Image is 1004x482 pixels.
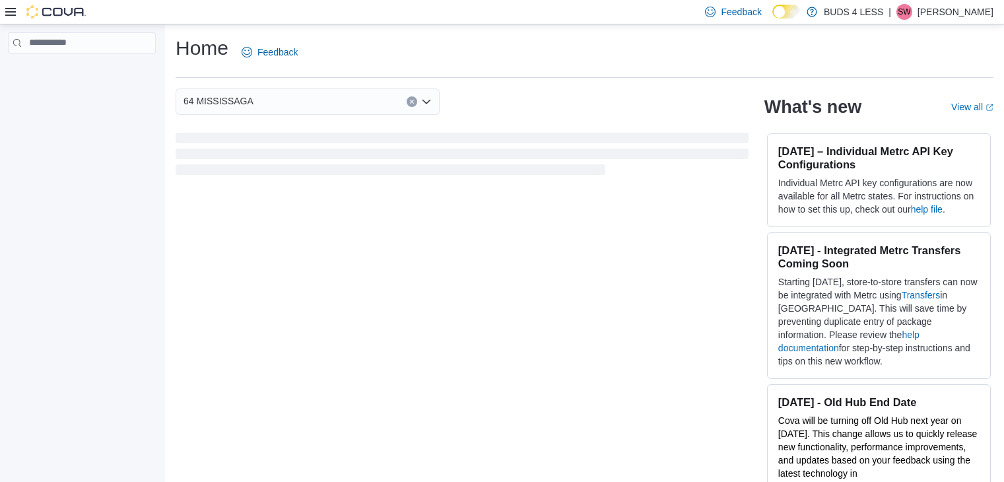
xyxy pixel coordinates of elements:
h2: What's new [764,96,861,118]
span: Feedback [721,5,761,18]
button: Clear input [407,96,417,107]
p: Individual Metrc API key configurations are now available for all Metrc states. For instructions ... [778,176,980,216]
h3: [DATE] - Old Hub End Date [778,396,980,409]
nav: Complex example [8,56,156,88]
p: BUDS 4 LESS [824,4,883,20]
p: [PERSON_NAME] [918,4,993,20]
a: help documentation [778,329,920,353]
p: Starting [DATE], store-to-store transfers can now be integrated with Metrc using in [GEOGRAPHIC_D... [778,275,980,368]
span: Feedback [257,46,298,59]
span: 64 MISSISSAGA [184,93,253,109]
h3: [DATE] – Individual Metrc API Key Configurations [778,145,980,171]
svg: External link [986,104,993,112]
button: Open list of options [421,96,432,107]
div: Silas Witort [896,4,912,20]
span: SW [898,4,910,20]
h1: Home [176,35,228,61]
h3: [DATE] - Integrated Metrc Transfers Coming Soon [778,244,980,270]
img: Cova [26,5,86,18]
p: | [888,4,891,20]
input: Dark Mode [772,5,800,18]
a: Feedback [236,39,303,65]
a: help file [911,204,943,215]
a: View allExternal link [951,102,993,112]
span: Loading [176,135,749,178]
a: Transfers [902,290,941,300]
